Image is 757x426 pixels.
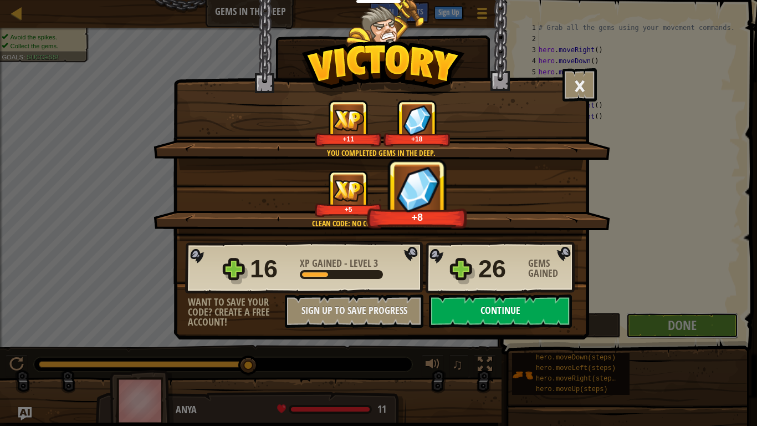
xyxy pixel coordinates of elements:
div: +5 [317,205,380,214]
span: XP Gained [300,256,344,270]
div: 16 [250,251,293,287]
button: Continue [429,295,572,328]
img: Gems Gained [403,105,432,135]
div: Clean code: no code errors or warnings. [206,218,556,229]
button: × [562,68,597,102]
div: +8 [370,211,464,224]
div: You completed Gems in the Deep. [206,148,556,159]
span: Level [347,256,374,270]
div: - [300,258,378,268]
img: Victory [301,41,465,97]
div: Gems Gained [528,258,578,278]
span: 3 [374,256,378,270]
img: XP Gained [333,109,364,131]
div: +18 [386,135,448,143]
div: Want to save your code? Create a free account! [188,297,285,327]
div: 26 [478,251,521,287]
img: Gems Gained [390,162,444,216]
button: Sign Up to Save Progress [285,295,423,328]
img: XP Gained [333,180,364,201]
div: +11 [317,135,380,143]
